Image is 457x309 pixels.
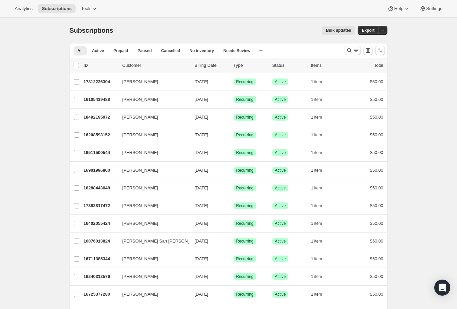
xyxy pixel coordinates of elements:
button: [PERSON_NAME] [118,76,185,87]
button: 1 item [311,77,330,87]
p: 16511500544 [84,149,117,156]
button: [PERSON_NAME] [118,200,185,211]
button: [PERSON_NAME] [118,254,185,264]
button: [PERSON_NAME] [118,218,185,229]
span: 1 item [311,79,322,85]
span: [DATE] [195,79,208,84]
button: Customize table column order and visibility [363,46,373,55]
button: 1 item [311,290,330,299]
p: Total [374,62,383,69]
span: Active [275,274,286,279]
span: [DATE] [195,239,208,244]
span: 1 item [311,115,322,120]
div: 16105439488[PERSON_NAME][DATE]SuccessRecurringSuccessActive1 item$50.00 [84,95,383,104]
div: 16725377280[PERSON_NAME][DATE]SuccessRecurringSuccessActive1 item$50.00 [84,290,383,299]
span: Active [275,79,286,85]
span: Recurring [236,132,254,138]
button: [PERSON_NAME] [118,271,185,282]
span: [PERSON_NAME] [122,79,158,85]
span: 1 item [311,292,322,297]
span: $50.00 [370,239,383,244]
span: [DATE] [195,274,208,279]
div: 18288443648[PERSON_NAME][DATE]SuccessRecurringSuccessActive1 item$50.00 [84,183,383,193]
div: 18492195072[PERSON_NAME][DATE]SuccessRecurringSuccessActive1 item$50.00 [84,113,383,122]
p: 17812226304 [84,79,117,85]
span: [PERSON_NAME] [122,291,158,298]
span: [DATE] [195,256,208,261]
button: 1 item [311,219,330,228]
span: Active [275,132,286,138]
span: Needs Review [223,48,251,53]
button: 1 item [311,237,330,246]
span: All [78,48,83,53]
span: Active [275,185,286,191]
span: Active [275,115,286,120]
p: 16076013824 [84,238,117,245]
div: Open Intercom Messenger [434,280,450,296]
button: 1 item [311,254,330,264]
button: [PERSON_NAME] [118,165,185,176]
span: Active [275,239,286,244]
div: 16402055424[PERSON_NAME][DATE]SuccessRecurringSuccessActive1 item$50.00 [84,219,383,228]
p: 16725377280 [84,291,117,298]
span: 1 item [311,185,322,191]
button: [PERSON_NAME] [118,289,185,300]
span: [DATE] [195,97,208,102]
button: Tools [77,4,102,13]
div: 16208593152[PERSON_NAME][DATE]SuccessRecurringSuccessActive1 item$50.00 [84,130,383,140]
span: [DATE] [195,292,208,297]
p: 16105439488 [84,96,117,103]
span: $50.00 [370,97,383,102]
span: [PERSON_NAME] [122,273,158,280]
span: [DATE] [195,115,208,120]
span: [PERSON_NAME] [122,114,158,121]
button: Settings [416,4,446,13]
div: 16711385344[PERSON_NAME][DATE]SuccessRecurringSuccessActive1 item$50.00 [84,254,383,264]
span: Active [275,256,286,262]
span: [DATE] [195,132,208,137]
p: 16711385344 [84,256,117,262]
div: IDCustomerBilling DateTypeStatusItemsTotal [84,62,383,69]
div: 16076013824[PERSON_NAME] San [PERSON_NAME][DATE]SuccessRecurringSuccessActive1 item$50.00 [84,237,383,246]
span: [PERSON_NAME] [122,202,158,209]
span: Active [275,292,286,297]
div: Items [311,62,345,69]
span: $50.00 [370,150,383,155]
button: 1 item [311,183,330,193]
span: Recurring [236,185,254,191]
p: 17383817472 [84,202,117,209]
button: Analytics [11,4,36,13]
span: $50.00 [370,185,383,190]
p: 16402055424 [84,220,117,227]
div: Type [234,62,267,69]
button: Search and filter results [345,46,361,55]
p: Customer [122,62,189,69]
span: Recurring [236,97,254,102]
span: Active [92,48,104,53]
span: Active [275,203,286,208]
button: 1 item [311,201,330,210]
button: 1 item [311,130,330,140]
div: 16901996800[PERSON_NAME][DATE]SuccessRecurringSuccessActive1 item$50.00 [84,166,383,175]
span: Recurring [236,79,254,85]
span: 1 item [311,256,322,262]
span: Subscriptions [42,6,72,11]
span: [DATE] [195,185,208,190]
span: $50.00 [370,168,383,173]
button: 1 item [311,166,330,175]
span: 1 item [311,132,322,138]
span: Help [394,6,403,11]
button: 1 item [311,148,330,157]
button: Export [358,26,378,35]
span: Active [275,168,286,173]
span: 1 item [311,168,322,173]
button: [PERSON_NAME] [118,130,185,140]
span: 1 item [311,274,322,279]
span: [DATE] [195,221,208,226]
span: $50.00 [370,221,383,226]
span: Export [362,28,374,33]
span: [PERSON_NAME] [122,149,158,156]
span: $50.00 [370,203,383,208]
span: Settings [426,6,442,11]
span: Recurring [236,150,254,155]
